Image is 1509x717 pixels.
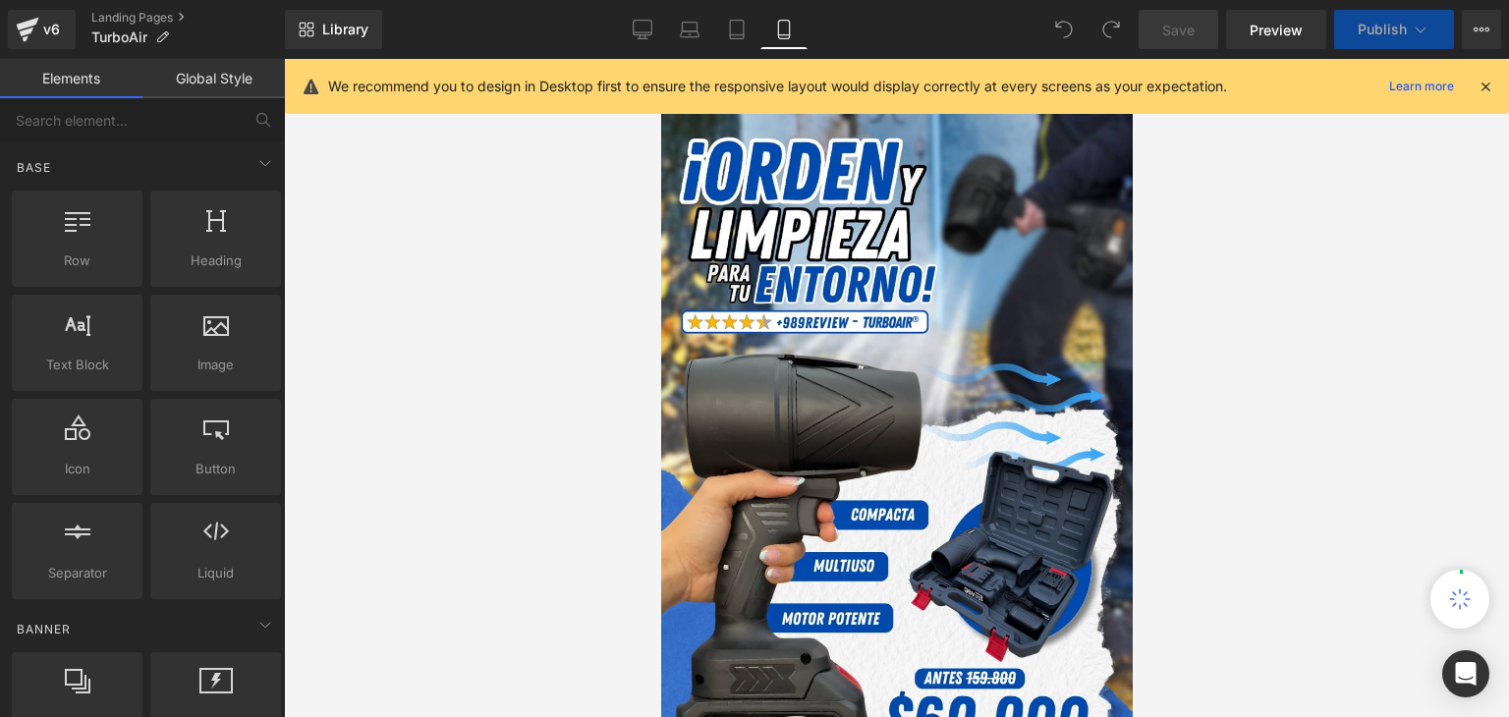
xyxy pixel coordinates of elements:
[15,620,73,638] span: Banner
[322,21,368,38] span: Library
[1462,10,1501,49] button: More
[18,459,137,479] span: Icon
[156,355,275,375] span: Image
[760,10,808,49] a: Mobile
[1044,10,1084,49] button: Undo
[18,563,137,583] span: Separator
[142,59,285,98] a: Global Style
[91,29,147,45] span: TurboAir
[1381,75,1462,98] a: Learn more
[8,10,76,49] a: v6
[1358,22,1407,37] span: Publish
[156,459,275,479] span: Button
[666,10,713,49] a: Laptop
[156,563,275,583] span: Liquid
[1162,20,1195,40] span: Save
[1334,10,1454,49] button: Publish
[156,250,275,271] span: Heading
[15,158,53,177] span: Base
[328,76,1227,97] p: We recommend you to design in Desktop first to ensure the responsive layout would display correct...
[91,10,285,26] a: Landing Pages
[18,250,137,271] span: Row
[1091,10,1131,49] button: Redo
[18,355,137,375] span: Text Block
[619,10,666,49] a: Desktop
[713,10,760,49] a: Tablet
[1250,20,1303,40] span: Preview
[39,17,64,42] div: v6
[285,10,382,49] a: New Library
[1442,650,1489,697] div: Open Intercom Messenger
[1226,10,1326,49] a: Preview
